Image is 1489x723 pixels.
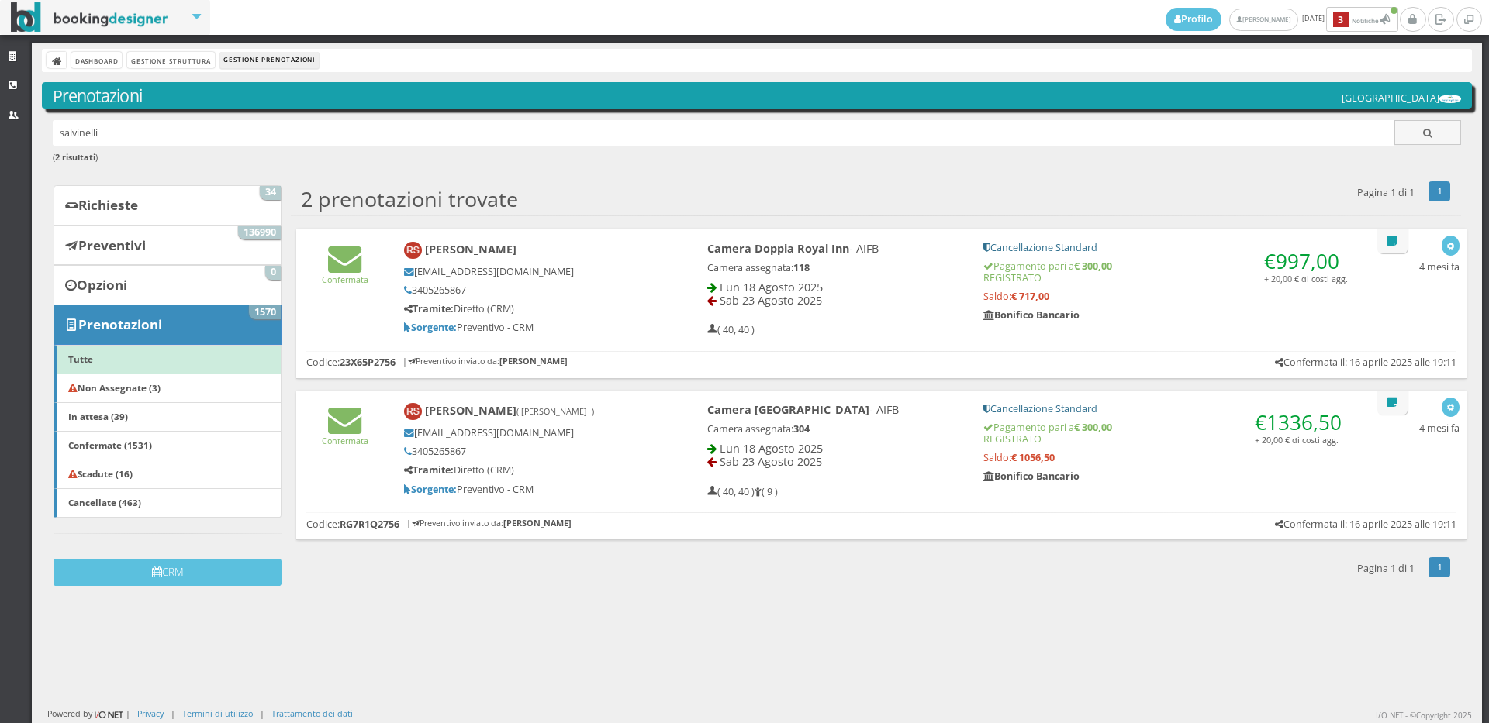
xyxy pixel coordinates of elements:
a: Trattamento dei dati [271,708,353,719]
h5: 3405265867 [404,284,655,296]
a: Richieste 34 [54,185,282,226]
h5: Saldo: [983,452,1349,463]
b: Opzioni [77,276,127,294]
b: Sorgente: [404,483,457,496]
b: 3 [1333,12,1349,28]
span: € [1264,247,1339,275]
span: 1570 [249,305,281,319]
b: 23X65P2756 [340,356,396,369]
b: RG7R1Q2756 [340,518,399,531]
span: € [1255,408,1342,436]
h5: [GEOGRAPHIC_DATA] [1342,92,1461,104]
h5: Diretto (CRM) [404,303,655,315]
b: 304 [793,422,810,436]
a: Tutte [54,345,282,374]
a: Prenotazioni 1570 [54,305,282,345]
a: [PERSON_NAME] [1229,9,1298,31]
span: 1336,50 [1266,408,1342,436]
a: Confermata [322,261,368,285]
b: [PERSON_NAME] [425,242,516,256]
a: Confermata [322,422,368,446]
h3: Prenotazioni [53,86,1462,106]
a: In attesa (39) [54,402,282,432]
input: Ricerca cliente - (inserisci il codice, il nome, il cognome, il numero di telefono o la mail) [53,120,1395,146]
h5: [EMAIL_ADDRESS][DOMAIN_NAME] [404,266,655,277]
h5: Codice: [306,518,399,530]
div: | [171,708,175,719]
h5: Saldo: [983,291,1349,302]
h4: - AIFB [707,242,962,255]
b: Scadute (16) [68,467,133,480]
strong: € 717,00 [1011,290,1049,303]
small: + 20,00 € di costi agg. [1255,434,1339,446]
b: [PERSON_NAME] [503,517,572,528]
h6: ( ) [53,153,1462,163]
h5: 3405265867 [404,446,655,457]
b: In attesa (39) [68,410,128,422]
b: Camera Doppia Royal Inn [707,241,849,256]
button: 3Notifiche [1326,7,1398,32]
h5: Confermata il: 16 aprile 2025 alle 19:11 [1275,518,1456,530]
b: Richieste [78,196,138,214]
b: Cancellate (463) [68,496,141,508]
h5: Camera assegnata: [707,262,962,274]
strong: € 300,00 [1074,421,1112,434]
li: Gestione Prenotazioni [220,52,319,69]
a: Opzioni 0 [54,265,282,305]
b: [PERSON_NAME] [499,355,568,367]
span: Lun 18 Agosto 2025 [720,280,823,294]
h5: Diretto (CRM) [404,464,655,476]
a: Confermate (1531) [54,431,282,460]
h5: Camera assegnata: [707,423,962,435]
b: 2 risultati [55,151,95,163]
b: Sorgente: [404,321,457,334]
img: ea773b7e7d3611ed9c9d0608f5526cb6.png [1439,95,1461,103]
h5: Cancellazione Standard [983,403,1349,415]
div: | [260,708,264,719]
img: ionet_small_logo.png [92,708,126,721]
small: ( [PERSON_NAME] ) [516,405,594,417]
h5: ( 40, 40 ) [707,324,755,336]
span: 0 [265,266,281,280]
a: Gestione Struttura [127,52,214,68]
b: Tutte [68,353,93,365]
b: [PERSON_NAME] [425,403,594,418]
span: 997,00 [1276,247,1339,275]
b: Confermate (1531) [68,439,152,451]
span: Lun 18 Agosto 2025 [720,441,823,456]
span: Sab 23 Agosto 2025 [720,293,822,308]
a: Privacy [137,708,164,719]
b: Tramite: [404,302,454,315]
h5: Pagina 1 di 1 [1357,187,1415,198]
span: Sab 23 Agosto 2025 [720,454,822,469]
h5: ( 40, 40 ) ( 9 ) [707,486,778,497]
a: 1 [1429,181,1451,201]
b: Bonifico Bancario [983,308,1080,322]
b: Tramite: [404,463,454,477]
a: Preventivi 136990 [54,225,282,265]
span: 136990 [238,226,281,239]
h5: Pagina 1 di 1 [1357,563,1415,574]
img: Ruggero Salvinelli [404,242,422,260]
b: Non Assegnate (3) [68,381,161,394]
h4: - AIFB [707,403,962,416]
span: 34 [260,186,281,200]
img: Ruggero Salvinelli [404,403,422,421]
img: BookingDesigner.com [11,2,168,33]
h6: | Preventivo inviato da: [402,356,568,367]
button: CRM [54,559,282,586]
div: Powered by | [47,708,130,721]
h5: Codice: [306,356,396,368]
h5: Preventivo - CRM [404,484,655,495]
b: Camera [GEOGRAPHIC_DATA] [707,402,869,417]
b: Prenotazioni [78,315,162,333]
a: Scadute (16) [54,460,282,489]
h5: 4 mesi fa [1419,422,1460,434]
b: Preventivi [78,236,146,254]
h6: | Preventivo inviato da: [406,518,572,528]
a: Non Assegnate (3) [54,374,282,403]
h5: Preventivo - CRM [404,322,655,333]
a: 1 [1429,557,1451,577]
h5: Cancellazione Standard [983,242,1349,253]
b: 118 [793,261,810,274]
